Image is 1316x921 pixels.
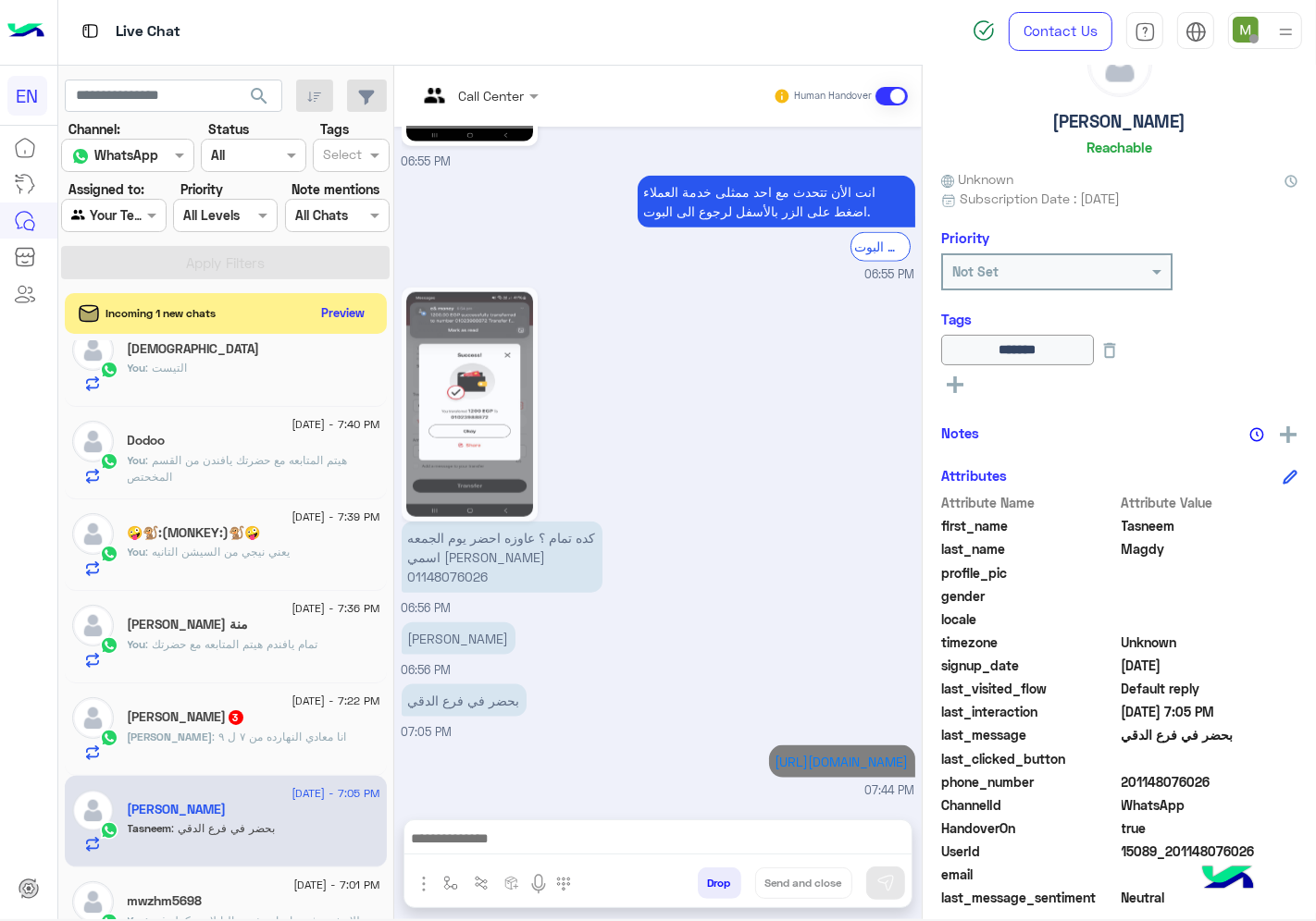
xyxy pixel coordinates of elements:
[314,300,373,326] button: Preview
[128,730,213,743] span: [PERSON_NAME]
[1122,586,1298,606] span: null
[698,867,741,899] button: Drop
[402,154,452,168] span: 06:55 PM
[941,169,1013,189] span: Unknown
[941,865,1118,884] span: email
[941,516,1118,535] span: first_name
[128,361,146,375] span: You
[1249,427,1264,442] img: notes
[941,229,989,246] h6: Priority
[960,189,1120,208] span: Subscription Date : [DATE]
[497,867,528,898] button: create order
[106,305,217,322] span: Incoming 1 new chats
[61,246,390,279] button: Apply Filters
[146,637,318,651] span: تمام يافندم هيتم المتابعه مع حضرتك
[128,637,146,651] span: You
[1086,139,1152,155] h6: Reachable
[941,632,1118,652] span: timezone
[208,119,249,139] label: Status
[116,19,180,44] p: Live Chat
[146,361,188,375] span: التيست
[1122,679,1298,698] span: Default reply
[1122,725,1298,744] span: بحضر في فرع الدقي
[941,679,1118,698] span: last_visited_flow
[7,12,44,51] img: Logo
[865,266,915,284] span: 06:55 PM
[72,329,114,371] img: defaultAdmin.png
[79,19,102,43] img: tab
[755,867,852,899] button: Send and close
[1122,609,1298,629] span: null
[72,697,114,739] img: defaultAdmin.png
[72,790,114,831] img: defaultAdmin.png
[1122,795,1298,815] span: 2
[1186,21,1207,43] img: tab
[1126,12,1163,51] a: tab
[941,888,1118,907] span: last_message_sentiment
[128,453,146,467] span: You
[68,179,144,199] label: Assigned to:
[128,545,146,559] span: You
[776,754,909,769] a: [URL][DOMAIN_NAME]
[100,729,118,747] img: WhatsApp
[941,725,1118,744] span: last_message
[229,710,243,725] span: 3
[72,421,114,462] img: defaultAdmin.png
[474,876,489,890] img: Trigger scenario
[973,19,995,42] img: spinner
[128,525,261,541] h5: 🤪🐒:(MONKEY:)🐒🤪
[292,509,379,525] span: [DATE] - 7:39 PM
[128,821,172,835] span: Tasneem
[292,600,379,617] span: [DATE] - 7:36 PM
[941,311,1297,327] h6: Tags
[1122,516,1298,535] span: Tasneem
[436,867,466,898] button: select flow
[406,292,533,517] img: 3372315249608678.jpg
[68,119,120,139] label: Channel:
[292,785,379,802] span: [DATE] - 7:05 PM
[941,656,1118,675] span: signup_date
[941,818,1118,838] span: HandoverOn
[1009,12,1112,51] a: Contact Us
[402,522,602,593] p: 1/9/2025, 6:56 PM
[72,513,114,555] img: defaultAdmin.png
[1135,21,1156,43] img: tab
[72,605,114,646] img: defaultAdmin.png
[941,702,1118,721] span: last_interaction
[1280,426,1297,443] img: add
[180,179,223,199] label: Priority
[941,609,1118,629] span: locale
[100,636,118,655] img: WhatsApp
[556,877,571,891] img: make a call
[1088,33,1151,96] img: defaultAdmin.png
[100,361,118,379] img: WhatsApp
[1122,818,1298,838] span: true
[794,89,872,104] small: Human Handover
[7,76,47,116] div: EN
[865,782,915,800] span: 07:44 PM
[172,821,276,835] span: بحضر في فرع الدقي
[413,873,435,895] img: send attachment
[1122,632,1298,652] span: Unknown
[1122,493,1298,512] span: Attribute Value
[850,232,911,261] div: الرجوع الى البوت
[1122,865,1298,884] span: null
[941,493,1118,512] span: Attribute Name
[293,877,379,893] span: [DATE] - 7:01 PM
[1196,847,1260,912] img: hulul-logo.png
[128,453,348,484] span: هيتم المتابعه مع حضرتك يافندن من القسم المخحتص
[248,85,270,107] span: search
[128,341,260,357] h5: Rahoma
[1233,17,1259,43] img: userImage
[100,545,118,563] img: WhatsApp
[1122,702,1298,721] span: 2025-09-01T16:05:23.124Z
[213,730,347,743] span: انا معادي النهارده من ٧ ل ٩
[941,795,1118,815] span: ChannelId
[769,745,915,778] p: 1/9/2025, 7:44 PM
[402,622,515,655] p: 1/9/2025, 6:56 PM
[100,452,118,471] img: WhatsApp
[941,539,1118,559] span: last_name
[402,663,452,677] span: 06:56 PM
[1274,20,1297,43] img: profile
[292,693,379,709] span: [DATE] - 7:22 PM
